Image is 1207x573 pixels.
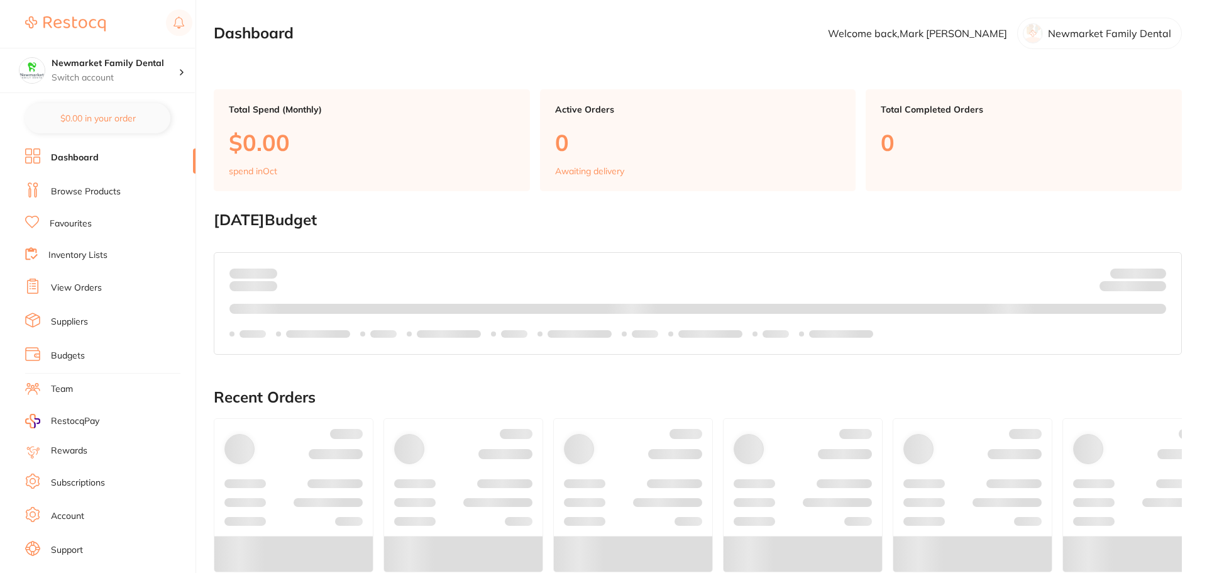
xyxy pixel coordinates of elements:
[25,103,170,133] button: $0.00 in your order
[25,9,106,38] a: Restocq Logo
[240,329,266,339] p: Labels
[214,89,530,191] a: Total Spend (Monthly)$0.00spend inOct
[229,166,277,176] p: spend in Oct
[51,152,99,164] a: Dashboard
[214,211,1182,229] h2: [DATE] Budget
[632,329,658,339] p: Labels
[214,25,294,42] h2: Dashboard
[1110,268,1166,278] p: Budget:
[51,445,87,457] a: Rewards
[555,130,841,155] p: 0
[1142,267,1166,279] strong: $NaN
[51,186,121,198] a: Browse Products
[52,57,179,70] h4: Newmarket Family Dental
[417,329,481,339] p: Labels extended
[255,267,277,279] strong: $0.00
[51,316,88,328] a: Suppliers
[51,477,105,489] a: Subscriptions
[51,282,102,294] a: View Orders
[229,279,277,294] p: month
[286,329,350,339] p: Labels extended
[866,89,1182,191] a: Total Completed Orders0
[51,415,99,428] span: RestocqPay
[1144,283,1166,294] strong: $0.00
[25,16,106,31] img: Restocq Logo
[881,104,1167,114] p: Total Completed Orders
[51,510,84,523] a: Account
[881,130,1167,155] p: 0
[540,89,856,191] a: Active Orders0Awaiting delivery
[51,383,73,396] a: Team
[501,329,527,339] p: Labels
[809,329,873,339] p: Labels extended
[48,249,107,262] a: Inventory Lists
[25,414,99,428] a: RestocqPay
[1048,28,1171,39] p: Newmarket Family Dental
[229,130,515,155] p: $0.00
[214,389,1182,406] h2: Recent Orders
[548,329,612,339] p: Labels extended
[50,218,92,230] a: Favourites
[763,329,789,339] p: Labels
[370,329,397,339] p: Labels
[555,104,841,114] p: Active Orders
[19,58,45,83] img: Newmarket Family Dental
[51,350,85,362] a: Budgets
[25,414,40,428] img: RestocqPay
[555,166,624,176] p: Awaiting delivery
[51,544,83,557] a: Support
[1100,279,1166,294] p: Remaining:
[229,268,277,278] p: Spent:
[229,104,515,114] p: Total Spend (Monthly)
[52,72,179,84] p: Switch account
[678,329,742,339] p: Labels extended
[828,28,1007,39] p: Welcome back, Mark [PERSON_NAME]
